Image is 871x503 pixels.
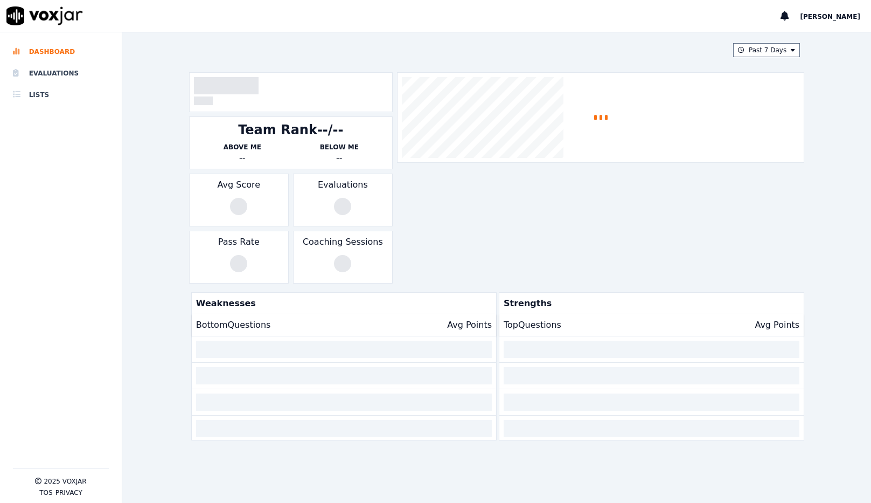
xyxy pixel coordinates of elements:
a: Lists [13,84,109,106]
span: [PERSON_NAME] [800,13,860,20]
button: [PERSON_NAME] [800,10,871,23]
div: Evaluations [293,174,393,226]
p: Bottom Questions [196,319,271,332]
div: Team Rank --/-- [238,121,343,139]
a: Dashboard [13,41,109,63]
div: Avg Score [189,174,289,226]
div: -- [194,151,291,164]
p: 2025 Voxjar [44,477,86,486]
p: Avg Points [755,319,799,332]
p: Above Me [194,143,291,151]
p: Weaknesses [192,293,492,314]
img: voxjar logo [6,6,83,25]
div: -- [291,151,388,164]
div: Coaching Sessions [293,231,393,284]
p: Avg Points [447,319,492,332]
div: Pass Rate [189,231,289,284]
button: Privacy [55,488,82,497]
p: Top Questions [504,319,561,332]
p: Strengths [499,293,799,314]
button: TOS [39,488,52,497]
button: Past 7 Days [733,43,800,57]
a: Evaluations [13,63,109,84]
p: Below Me [291,143,388,151]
